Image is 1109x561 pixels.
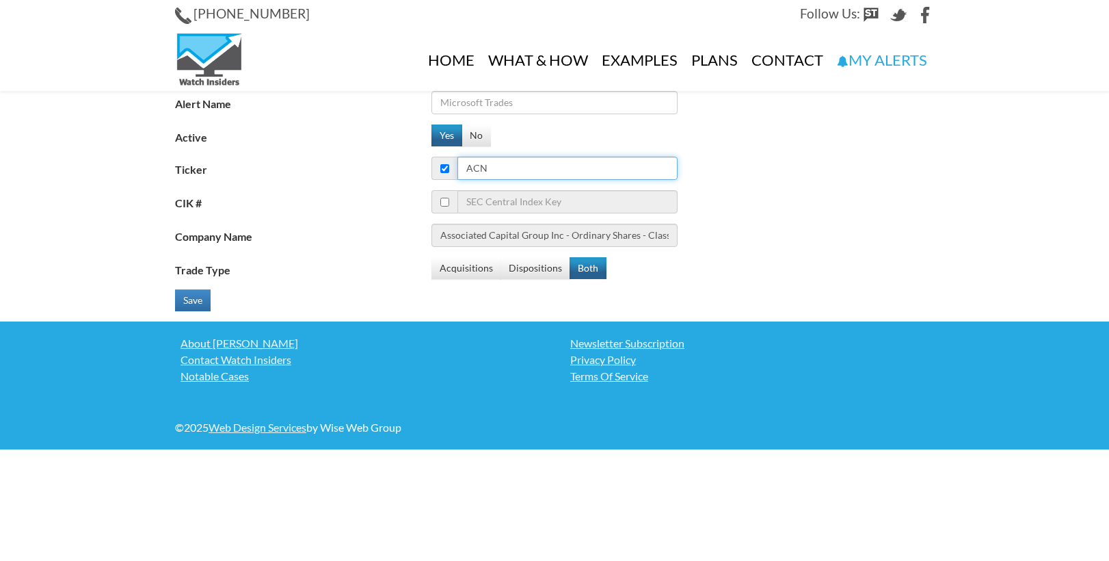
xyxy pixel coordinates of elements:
a: Examples [595,29,684,91]
div: © 2025 by Wise Web Group [175,419,544,436]
a: Home [421,29,481,91]
a: Newsletter Subscription [565,335,934,352]
input: SEC Central Index Key [457,190,678,213]
button: Yes [431,125,462,146]
label: Ticker [175,157,431,178]
a: Plans [684,29,745,91]
img: Phone [175,8,191,24]
label: Alert Name [175,91,431,112]
input: Company Name [431,224,678,247]
label: CIK # [175,190,431,211]
a: Contact [745,29,830,91]
button: Acquisitions [431,257,501,279]
input: Microsoft Trades [431,91,678,114]
img: StockTwits [863,7,879,23]
span: Follow Us: [800,5,860,21]
input: MSFT [457,157,678,180]
label: Trade Type [175,257,431,278]
button: Dispositions [500,257,570,279]
button: Both [570,257,606,279]
label: Active [175,125,431,146]
a: What & How [481,29,595,91]
a: Notable Cases [175,368,544,384]
span: [PHONE_NUMBER] [193,5,310,21]
a: About [PERSON_NAME] [175,335,544,352]
a: My Alerts [830,29,934,91]
a: Terms Of Service [565,368,934,384]
button: No [462,125,491,146]
img: Twitter [890,7,907,23]
label: Company Name [175,224,431,245]
a: Contact Watch Insiders [175,352,544,368]
a: Privacy Policy [565,352,934,368]
button: Save [175,289,211,311]
a: Web Design Services [209,421,306,434]
img: Facebook [918,7,934,23]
